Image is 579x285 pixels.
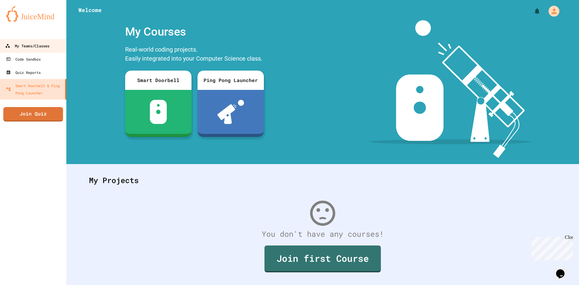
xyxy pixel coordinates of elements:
img: sdb-white.svg [150,100,167,124]
div: My Teams/Classes [5,42,49,50]
iframe: chat widget [554,261,573,279]
a: Join first Course [264,245,381,272]
div: Real-world coding projects. Easily integrated into your Computer Science class. [122,43,267,66]
a: Join Quiz [3,107,63,122]
div: My Account [542,4,561,18]
div: My Courses [122,20,267,43]
img: logo-orange.svg [6,6,60,22]
div: Ping Pong Launcher [198,71,264,90]
div: Smart Doorbell & Ping Pong Launcher [6,82,63,97]
div: You don't have any courses! [83,228,562,240]
div: My Notifications [522,6,542,16]
div: Smart Doorbell [125,71,191,90]
div: Code Sandbox [6,55,41,63]
img: banner-image-my-projects.png [370,20,532,158]
iframe: chat widget [529,235,573,260]
div: Chat with us now!Close [2,2,42,38]
div: My Projects [83,169,562,192]
img: ppl-with-ball.png [217,100,244,124]
div: Quiz Reports [6,69,41,76]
